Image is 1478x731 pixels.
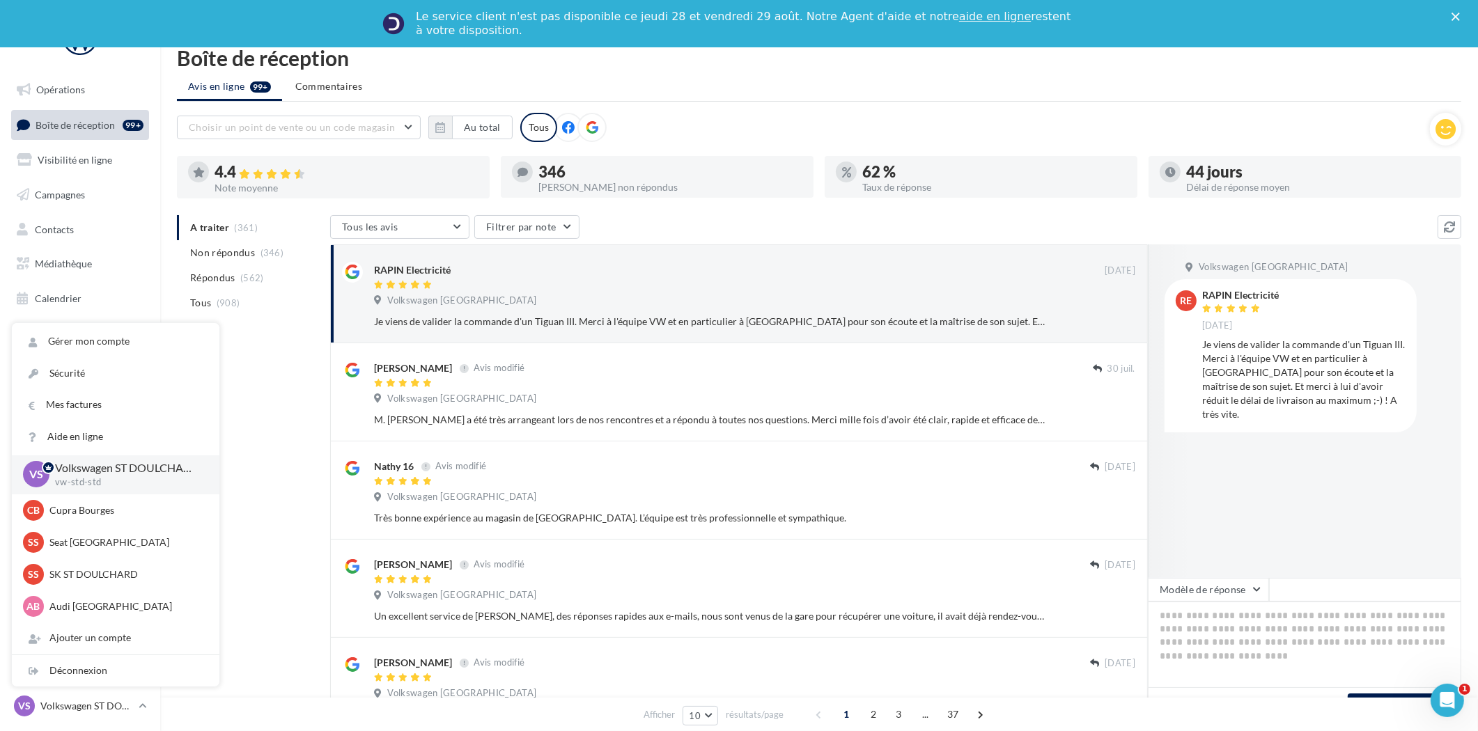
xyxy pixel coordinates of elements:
div: 62 % [862,164,1126,180]
button: Choisir un point de vente ou un code magasin [177,116,421,139]
div: 99+ [123,120,143,131]
span: Médiathèque [35,258,92,269]
span: Boîte de réception [36,118,115,130]
span: 3 [887,703,910,725]
a: Mes factures [12,389,219,420]
span: 2 [862,703,885,725]
button: Au total [428,116,513,139]
span: 10 [689,710,701,721]
span: [DATE] [1105,265,1135,277]
span: Volkswagen [GEOGRAPHIC_DATA] [387,393,536,405]
span: Avis modifié [474,559,524,570]
span: Tous [190,296,211,310]
a: Boîte de réception99+ [8,110,152,140]
span: SS [28,567,39,581]
span: Tous les avis [342,221,398,233]
button: Modèle de réponse [1148,578,1269,602]
span: VS [18,699,31,713]
div: Je viens de valider la commande d'un Tiguan III. Merci à l'équipe VW et en particulier à [GEOGRAP... [374,315,1045,329]
span: Répondus [190,271,235,285]
a: Campagnes DataOnDemand [8,365,152,406]
div: Tous [520,113,557,142]
a: Aide en ligne [12,421,219,453]
a: aide en ligne [959,10,1031,23]
a: Contacts [8,215,152,244]
span: Volkswagen [GEOGRAPHIC_DATA] [387,491,536,503]
span: Avis modifié [435,461,486,472]
iframe: Intercom live chat [1431,684,1464,717]
span: (562) [240,272,264,283]
span: Calendrier [35,292,81,304]
span: Opérations [36,84,85,95]
a: Médiathèque [8,249,152,278]
div: Nathy 16 [374,459,414,473]
span: [DATE] [1105,657,1135,670]
button: 10 [683,706,718,725]
div: Déconnexion [12,655,219,686]
button: Au total [452,116,513,139]
button: Poster ma réponse [1348,693,1455,717]
p: vw-std-std [55,476,197,489]
div: 346 [538,164,802,180]
p: Volkswagen ST DOULCHARD [40,699,133,713]
span: [DATE] [1105,559,1135,572]
span: Avis modifié [474,363,524,374]
a: Calendrier [8,284,152,313]
div: [PERSON_NAME] [374,656,452,670]
div: Taux de réponse [862,182,1126,192]
button: Générer une réponse [1154,697,1273,714]
div: Très bonne expérience au magasin de [GEOGRAPHIC_DATA]. L’équipe est très professionnelle et sympa... [374,511,1045,525]
img: Profile image for Service-Client [382,13,405,35]
div: Délai de réponse moyen [1186,182,1450,192]
div: Le service client n'est pas disponible ce jeudi 28 et vendredi 29 août. Notre Agent d'aide et not... [416,10,1073,38]
div: RAPIN Electricité [374,263,451,277]
p: Volkswagen ST DOULCHARD [55,460,197,476]
span: SS [28,535,39,549]
div: Un excellent service de [PERSON_NAME], des réponses rapides aux e-mails, nous sont venus de la ga... [374,609,1045,623]
span: Commentaires [295,79,362,93]
span: Avis modifié [474,657,524,668]
div: Note moyenne [215,183,479,193]
span: Volkswagen [GEOGRAPHIC_DATA] [387,687,536,700]
span: [DATE] [1105,461,1135,473]
span: RE [1181,294,1192,308]
div: M. [PERSON_NAME] a été très arrangeant lors de nos rencontres et a répondu à toutes nos questions... [374,413,1045,427]
div: 44 jours [1186,164,1450,180]
div: Fermer [1452,13,1465,21]
div: RAPIN Electricité [1202,290,1279,300]
p: SK ST DOULCHARD [49,567,203,581]
button: Tous les avis [330,215,469,239]
button: Filtrer par note [474,215,579,239]
div: [PERSON_NAME] non répondus [538,182,802,192]
p: Audi [GEOGRAPHIC_DATA] [49,599,203,613]
span: [DATE] [1202,320,1233,332]
div: 4.4 [215,164,479,180]
a: Gérer mon compte [12,326,219,357]
span: 1 [835,703,857,725]
a: VS Volkswagen ST DOULCHARD [11,693,149,719]
span: Volkswagen [GEOGRAPHIC_DATA] [387,294,536,307]
span: Afficher [644,708,675,721]
span: VS [29,466,43,482]
a: Sécurité [12,358,219,389]
span: (908) [217,297,240,308]
span: Choisir un point de vente ou un code magasin [189,121,395,133]
span: (346) [260,247,284,258]
span: résultats/page [726,708,784,721]
span: ... [915,703,937,725]
span: 37 [942,703,965,725]
span: Volkswagen [GEOGRAPHIC_DATA] [387,589,536,602]
span: Contacts [35,223,74,235]
span: CB [27,503,40,517]
span: Non répondus [190,246,255,260]
p: Seat [GEOGRAPHIC_DATA] [49,535,203,549]
a: Visibilité en ligne [8,146,152,175]
div: [PERSON_NAME] [374,361,452,375]
span: Volkswagen [GEOGRAPHIC_DATA] [1199,261,1348,274]
span: AB [27,599,40,613]
div: [PERSON_NAME] [374,558,452,572]
div: Je viens de valider la commande d'un Tiguan III. Merci à l'équipe VW et en particulier à [GEOGRAP... [1202,338,1406,421]
a: Opérations [8,75,152,104]
span: Campagnes [35,189,85,201]
div: Boîte de réception [177,47,1461,68]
